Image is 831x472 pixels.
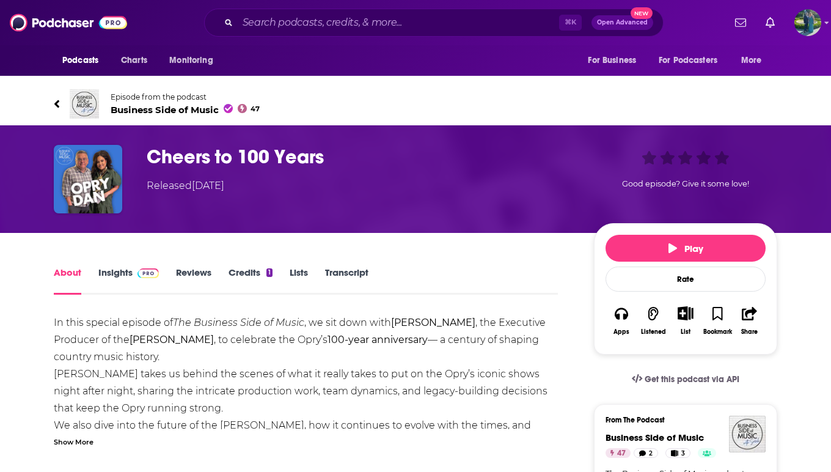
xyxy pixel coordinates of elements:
a: 47 [606,448,631,458]
div: Apps [613,328,629,336]
a: Reviews [176,267,211,295]
span: Monitoring [169,52,213,69]
span: 3 [681,448,685,460]
button: Bookmark [701,298,733,343]
img: Business Side of Music [729,416,766,452]
div: List [681,328,690,336]
span: Good episode? Give it some love! [622,179,749,188]
span: Business Side of Music [111,104,260,116]
span: For Business [588,52,636,69]
button: Open AdvancedNew [591,15,653,30]
a: Lists [290,267,308,295]
img: Podchaser Pro [137,268,159,278]
button: open menu [733,49,777,72]
div: Rate [606,267,766,292]
strong: 100-year anniversary [328,334,428,345]
span: Play [668,243,703,254]
span: New [631,7,653,19]
div: Bookmark [703,328,732,336]
a: Credits1 [229,267,273,295]
button: Listened [637,298,669,343]
span: Podcasts [62,52,98,69]
a: Get this podcast via API [622,364,749,394]
h3: From The Podcast [606,416,756,424]
span: Charts [121,52,147,69]
span: Get this podcast via API [645,374,739,385]
span: For Podcasters [659,52,717,69]
button: Share [734,298,766,343]
span: More [741,52,762,69]
img: User Profile [794,9,821,36]
button: open menu [161,49,229,72]
a: Transcript [325,267,368,295]
button: Play [606,235,766,262]
button: open menu [54,49,114,72]
button: open menu [651,49,735,72]
a: InsightsPodchaser Pro [98,267,159,295]
a: Charts [113,49,155,72]
div: Released [DATE] [147,179,224,193]
div: Search podcasts, credits, & more... [204,9,664,37]
strong: [PERSON_NAME] [391,317,475,328]
em: The Business Side of Music [173,317,304,328]
button: Apps [606,298,637,343]
div: 1 [266,268,273,277]
div: Show More ButtonList [670,298,701,343]
a: Show notifications dropdown [761,12,780,33]
a: About [54,267,81,295]
span: Episode from the podcast [111,92,260,101]
button: Show profile menu [794,9,821,36]
img: Podchaser - Follow, Share and Rate Podcasts [10,11,127,34]
span: Logged in as MegBeccari [794,9,821,36]
span: ⌘ K [559,15,582,31]
input: Search podcasts, credits, & more... [238,13,559,32]
button: Show More Button [673,306,698,320]
div: Listened [641,328,666,336]
h1: Cheers to 100 Years [147,145,574,169]
img: Business Side of Music [70,89,99,119]
button: open menu [579,49,651,72]
img: Cheers to 100 Years [54,145,122,213]
span: 47 [617,448,626,460]
a: 3 [665,448,690,458]
a: Show notifications dropdown [730,12,751,33]
a: 2 [634,448,658,458]
span: 2 [649,448,653,460]
span: 47 [251,106,260,112]
span: Open Advanced [597,20,648,26]
strong: [PERSON_NAME] [130,334,214,345]
a: Business Side of Music [606,432,704,443]
div: Share [741,328,758,336]
a: Business Side of MusicEpisode from the podcastBusiness Side of Music47 [54,89,777,119]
